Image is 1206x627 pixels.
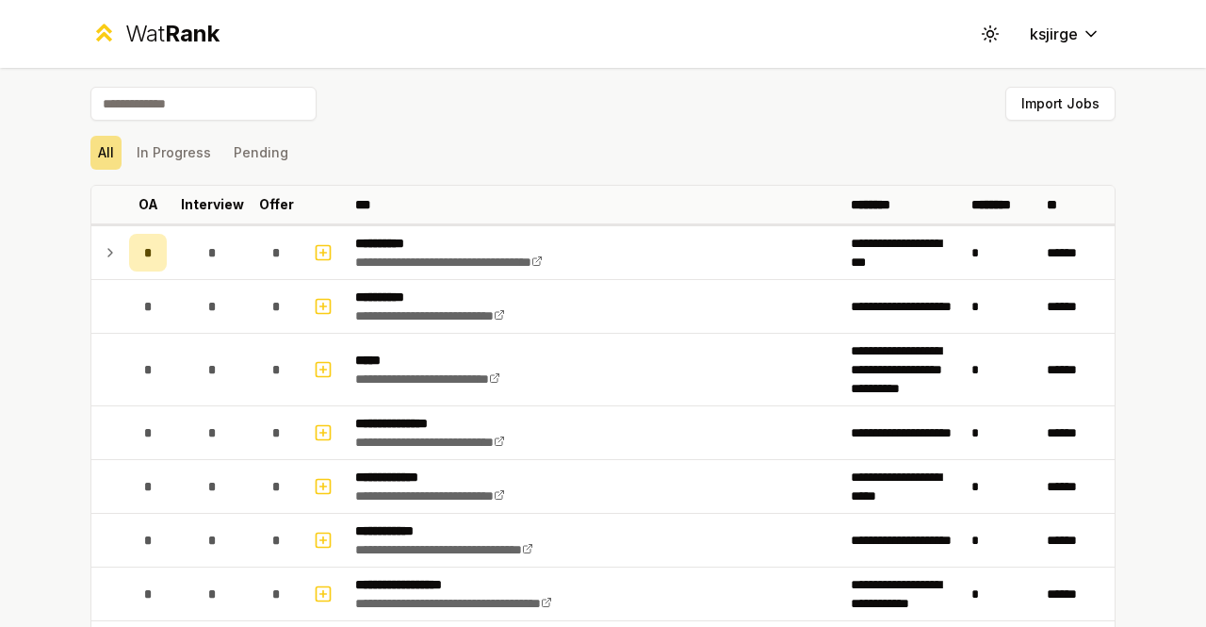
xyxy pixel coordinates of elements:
a: WatRank [90,19,220,49]
span: Rank [165,20,220,47]
button: Import Jobs [1005,87,1116,121]
span: ksjirge [1030,23,1078,45]
button: All [90,136,122,170]
button: In Progress [129,136,219,170]
p: Offer [259,195,294,214]
p: OA [139,195,158,214]
button: Pending [226,136,296,170]
div: Wat [125,19,220,49]
p: Interview [181,195,244,214]
button: ksjirge [1015,17,1116,51]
